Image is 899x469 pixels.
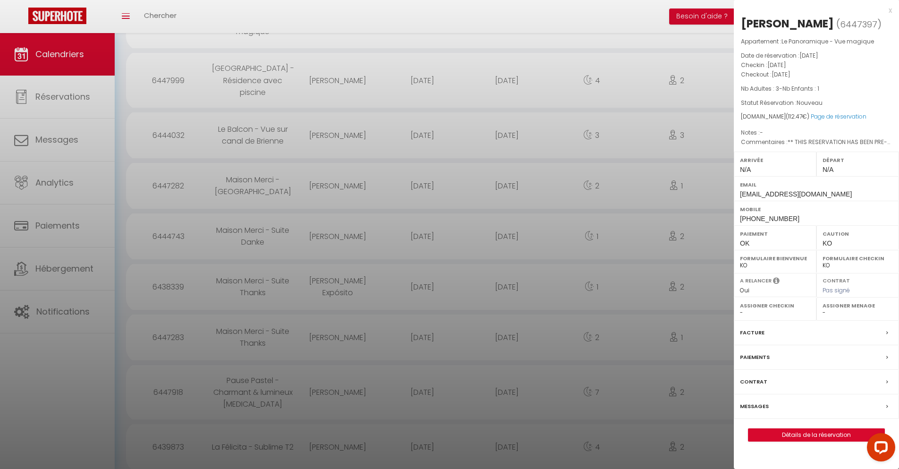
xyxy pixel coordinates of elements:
[788,112,802,120] span: 112.47
[741,112,892,121] div: [DOMAIN_NAME]
[741,98,892,108] p: Statut Réservation :
[740,155,810,165] label: Arrivée
[760,128,763,136] span: -
[741,16,834,31] div: [PERSON_NAME]
[823,277,850,283] label: Contrat
[748,429,884,441] a: Détails de la réservation
[773,277,780,287] i: Sélectionner OUI si vous souhaiter envoyer les séquences de messages post-checkout
[741,51,892,60] p: Date de réservation :
[823,229,893,239] label: Caution
[823,301,893,310] label: Assigner Menage
[740,377,767,387] label: Contrat
[741,84,892,94] p: -
[748,428,885,442] button: Détails de la réservation
[740,401,769,411] label: Messages
[740,277,772,285] label: A relancer
[823,254,893,263] label: Formulaire Checkin
[797,99,823,107] span: Nouveau
[823,155,893,165] label: Départ
[740,180,893,189] label: Email
[782,85,819,93] span: Nb Enfants : 1
[741,137,892,147] p: Commentaires :
[740,239,749,247] span: OK
[823,286,850,294] span: Pas signé
[859,429,899,469] iframe: LiveChat chat widget
[741,128,892,137] p: Notes :
[781,37,874,45] span: Le Panoramique - Vue magique
[799,51,818,60] span: [DATE]
[740,254,810,263] label: Formulaire Bienvenue
[740,205,893,214] label: Mobile
[811,112,866,120] a: Page de réservation
[772,70,790,78] span: [DATE]
[741,60,892,70] p: Checkin :
[741,70,892,79] p: Checkout :
[786,112,809,120] span: ( €)
[740,215,799,222] span: [PHONE_NUMBER]
[741,85,779,93] span: Nb Adultes : 3
[840,18,877,30] span: 6447397
[740,190,852,198] span: [EMAIL_ADDRESS][DOMAIN_NAME]
[734,5,892,16] div: x
[823,166,833,173] span: N/A
[767,61,786,69] span: [DATE]
[740,352,770,362] label: Paiements
[823,239,832,247] span: KO
[740,301,810,310] label: Assigner Checkin
[740,229,810,239] label: Paiement
[741,37,892,46] p: Appartement :
[740,328,765,338] label: Facture
[740,166,751,173] span: N/A
[836,17,882,31] span: ( )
